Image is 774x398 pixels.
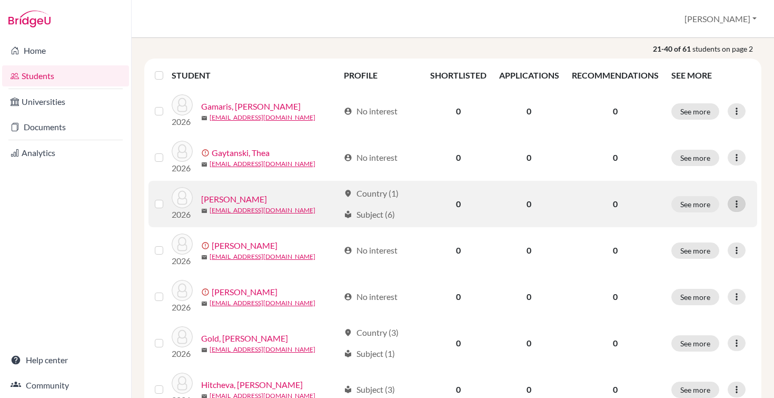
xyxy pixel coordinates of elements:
[671,382,719,398] button: See more
[671,150,719,166] button: See more
[344,105,398,118] div: No interest
[671,242,719,259] button: See more
[172,115,193,128] p: 2026
[172,234,193,255] img: Georgieva, Magdalena
[344,107,352,115] span: account_circle
[493,134,565,181] td: 0
[572,198,659,210] p: 0
[338,63,424,88] th: PROFILE
[210,252,315,261] a: [EMAIL_ADDRESS][DOMAIN_NAME]
[344,350,352,358] span: local_library
[2,117,129,138] a: Documents
[210,206,315,215] a: [EMAIL_ADDRESS][DOMAIN_NAME]
[172,301,193,314] p: 2026
[424,227,493,274] td: 0
[344,326,399,339] div: Country (3)
[172,255,193,267] p: 2026
[201,241,212,250] span: error_outline
[212,239,277,252] a: [PERSON_NAME]
[424,181,493,227] td: 0
[210,159,315,169] a: [EMAIL_ADDRESS][DOMAIN_NAME]
[572,151,659,164] p: 0
[201,208,207,214] span: mail
[565,63,665,88] th: RECOMMENDATIONS
[692,43,761,54] span: students on page 2
[210,113,315,122] a: [EMAIL_ADDRESS][DOMAIN_NAME]
[572,244,659,257] p: 0
[172,162,193,174] p: 2026
[2,91,129,112] a: Universities
[172,280,193,301] img: Godfrey, Levi
[344,153,352,162] span: account_circle
[344,347,395,360] div: Subject (1)
[493,320,565,366] td: 0
[201,100,301,113] a: Gamaris, [PERSON_NAME]
[172,94,193,115] img: Gamaris, Sotiris-David
[201,149,212,157] span: error_outline
[344,290,398,303] div: No interest
[201,115,207,121] span: mail
[2,142,129,163] a: Analytics
[344,151,398,164] div: No interest
[210,345,315,354] a: [EMAIL_ADDRESS][DOMAIN_NAME]
[424,63,493,88] th: SHORTLISTED
[493,88,565,134] td: 0
[344,208,395,221] div: Subject (6)
[172,187,193,208] img: Georgieva, Lili
[172,373,193,394] img: Hitcheva, Margarita Rumenova
[201,254,207,260] span: mail
[671,196,719,212] button: See more
[344,187,399,200] div: Country (1)
[201,193,267,206] a: [PERSON_NAME]
[172,347,193,360] p: 2026
[8,11,51,27] img: Bridge-U
[671,103,719,120] button: See more
[653,43,692,54] strong: 21-40 of 61
[572,337,659,350] p: 0
[344,210,352,219] span: local_library
[201,161,207,168] span: mail
[493,63,565,88] th: APPLICATIONS
[572,290,659,303] p: 0
[344,293,352,301] span: account_circle
[344,328,352,337] span: location_on
[572,105,659,118] p: 0
[172,63,338,88] th: STUDENT
[201,332,288,345] a: Gold, [PERSON_NAME]
[344,189,352,198] span: location_on
[424,320,493,366] td: 0
[201,288,212,296] span: error_outline
[201,300,207,307] span: mail
[680,9,761,29] button: [PERSON_NAME]
[2,375,129,396] a: Community
[212,286,277,298] a: [PERSON_NAME]
[201,347,207,353] span: mail
[210,298,315,308] a: [EMAIL_ADDRESS][DOMAIN_NAME]
[424,134,493,181] td: 0
[2,350,129,371] a: Help center
[344,385,352,394] span: local_library
[665,63,757,88] th: SEE MORE
[2,40,129,61] a: Home
[493,274,565,320] td: 0
[2,65,129,86] a: Students
[424,274,493,320] td: 0
[493,181,565,227] td: 0
[172,208,193,221] p: 2026
[424,88,493,134] td: 0
[344,244,398,257] div: No interest
[671,335,719,352] button: See more
[172,141,193,162] img: Gaytanski, Thea
[201,378,303,391] a: Hitcheva, [PERSON_NAME]
[212,147,270,159] a: Gaytanski, Thea
[671,289,719,305] button: See more
[172,326,193,347] img: Gold, Evan
[572,383,659,396] p: 0
[493,227,565,274] td: 0
[344,246,352,255] span: account_circle
[344,383,395,396] div: Subject (3)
